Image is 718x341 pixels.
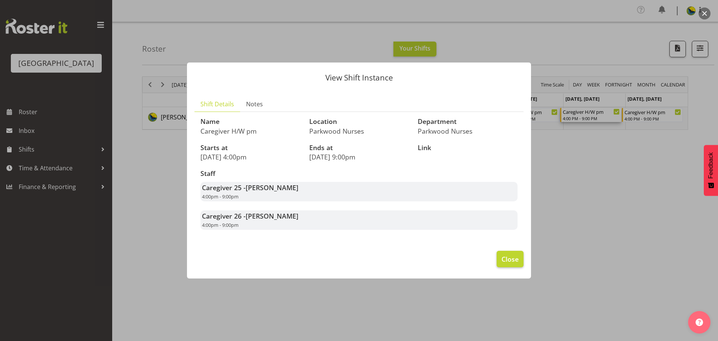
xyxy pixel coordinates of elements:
span: 4:00pm - 9:00pm [202,193,239,200]
span: [PERSON_NAME] [246,211,298,220]
h3: Name [200,118,300,125]
span: [PERSON_NAME] [246,183,298,192]
span: Shift Details [200,100,234,109]
h3: Staff [200,170,518,177]
button: Close [497,251,524,267]
p: [DATE] 9:00pm [309,153,409,161]
p: View Shift Instance [194,74,524,82]
p: Parkwood Nurses [309,127,409,135]
h3: Starts at [200,144,300,152]
h3: Link [418,144,518,152]
h3: Department [418,118,518,125]
span: 4:00pm - 9:00pm [202,222,239,228]
p: [DATE] 4:00pm [200,153,300,161]
strong: Caregiver 25 - [202,183,298,192]
h3: Location [309,118,409,125]
p: Parkwood Nurses [418,127,518,135]
button: Feedback - Show survey [704,145,718,196]
strong: Caregiver 26 - [202,211,298,220]
img: help-xxl-2.png [696,319,703,326]
p: Caregiver H/W pm [200,127,300,135]
span: Feedback [708,152,714,179]
span: Close [501,254,519,264]
span: Notes [246,100,263,109]
h3: Ends at [309,144,409,152]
